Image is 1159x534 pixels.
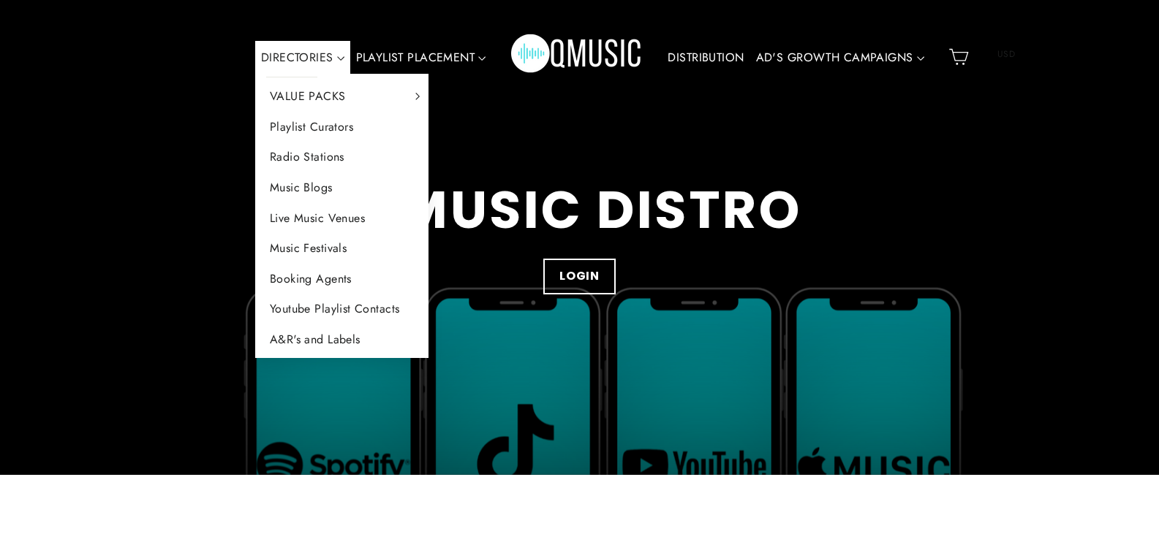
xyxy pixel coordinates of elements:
[543,259,616,294] a: LOGIN
[255,81,429,112] a: VALUE PACKS
[255,41,350,75] a: DIRECTORIES
[255,264,429,294] a: Booking Agents
[211,15,943,100] div: Primary
[255,203,429,234] a: Live Music Venues
[750,41,930,75] a: AD'S GROWTH CAMPAIGNS
[978,43,1034,65] span: USD
[255,233,429,264] a: Music Festivals
[662,41,750,75] a: DISTRIBUTION
[255,324,429,355] a: A&R's and Labels
[255,294,429,324] a: Youtube Playlist Contacts
[357,180,801,240] div: QMUSIC DISTRO
[255,112,429,142] a: Playlist Curators
[255,142,429,172] a: Radio Stations
[350,41,492,75] a: PLAYLIST PLACEMENT
[255,172,429,203] a: Music Blogs
[511,24,643,90] img: Q Music Promotions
